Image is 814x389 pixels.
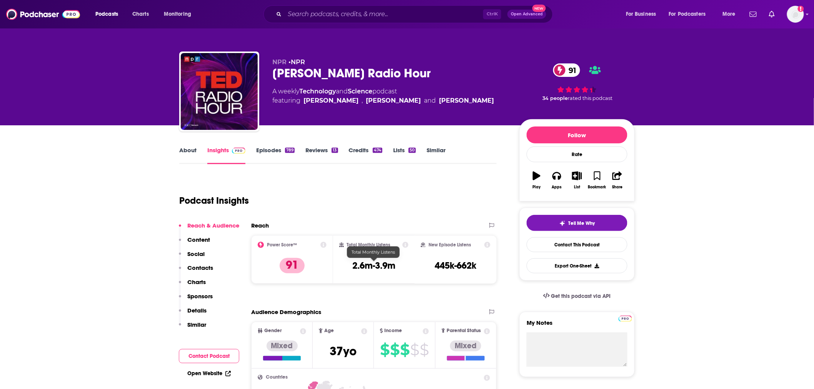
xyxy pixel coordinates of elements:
[561,63,580,77] span: 91
[439,96,494,105] div: [PERSON_NAME]
[179,278,206,293] button: Charts
[348,88,372,95] a: Science
[95,9,118,20] span: Podcasts
[551,293,611,299] span: Get this podcast via API
[285,148,295,153] div: 789
[626,9,656,20] span: For Business
[420,344,429,356] span: $
[385,328,402,333] span: Income
[435,260,477,271] h3: 445k-662k
[90,8,128,20] button: open menu
[400,344,409,356] span: $
[127,8,153,20] a: Charts
[266,375,288,380] span: Countries
[527,258,627,273] button: Export One-Sheet
[568,95,613,101] span: rated this podcast
[747,8,760,21] a: Show notifications dropdown
[179,222,239,236] button: Reach & Audience
[251,222,269,229] h2: Reach
[533,185,541,190] div: Play
[527,237,627,252] a: Contact This Podcast
[187,236,210,243] p: Content
[547,166,567,194] button: Apps
[352,260,395,271] h3: 2.6m-3.9m
[179,349,239,363] button: Contact Podcast
[527,319,627,332] label: My Notes
[527,215,627,231] button: tell me why sparkleTell Me Why
[574,185,580,190] div: List
[607,166,627,194] button: Share
[429,242,471,248] h2: New Episode Listens
[447,328,481,333] span: Parental Status
[299,88,336,95] a: Technology
[280,258,305,273] p: 91
[798,6,804,12] svg: Add a profile image
[380,344,389,356] span: $
[612,185,622,190] div: Share
[179,146,197,164] a: About
[567,166,587,194] button: List
[588,185,606,190] div: Bookmark
[787,6,804,23] img: User Profile
[373,148,382,153] div: 474
[427,146,445,164] a: Similar
[619,314,632,322] a: Pro website
[187,307,207,314] p: Details
[537,287,617,306] a: Get this podcast via API
[527,166,547,194] button: Play
[179,264,213,278] button: Contacts
[621,8,666,20] button: open menu
[187,250,205,258] p: Social
[347,242,390,248] h2: Total Monthly Listens
[164,9,191,20] span: Monitoring
[352,249,395,255] span: Total Monthly Listens
[291,58,305,66] a: NPR
[553,63,580,77] a: 91
[552,185,562,190] div: Apps
[559,220,565,226] img: tell me why sparkle
[207,146,245,164] a: InsightsPodchaser Pro
[390,344,399,356] span: $
[569,220,595,226] span: Tell Me Why
[251,308,321,316] h2: Audience Demographics
[507,10,546,19] button: Open AdvancedNew
[366,96,421,105] div: [PERSON_NAME]
[619,316,632,322] img: Podchaser Pro
[179,321,206,335] button: Similar
[410,344,419,356] span: $
[330,344,357,359] span: 37 yo
[272,58,287,66] span: NPR
[336,88,348,95] span: and
[349,146,382,164] a: Credits474
[232,148,245,154] img: Podchaser Pro
[179,250,205,264] button: Social
[187,293,213,300] p: Sponsors
[532,5,546,12] span: New
[304,96,359,105] div: [PERSON_NAME]
[543,95,568,101] span: 34 people
[6,7,80,22] a: Podchaser - Follow, Share and Rate Podcasts
[264,328,282,333] span: Gender
[664,8,717,20] button: open menu
[424,96,436,105] span: and
[519,58,635,106] div: 91 34 peoplerated this podcast
[766,8,778,21] a: Show notifications dropdown
[187,264,213,271] p: Contacts
[187,370,231,377] a: Open Website
[305,146,338,164] a: Reviews13
[181,53,258,130] img: TED Radio Hour
[324,328,334,333] span: Age
[587,166,607,194] button: Bookmark
[256,146,295,164] a: Episodes789
[511,12,543,16] span: Open Advanced
[332,148,338,153] div: 13
[187,222,239,229] p: Reach & Audience
[669,9,706,20] span: For Podcasters
[187,278,206,286] p: Charts
[722,9,736,20] span: More
[179,236,210,250] button: Content
[393,146,416,164] a: Lists50
[450,341,481,351] div: Mixed
[362,96,363,105] span: ,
